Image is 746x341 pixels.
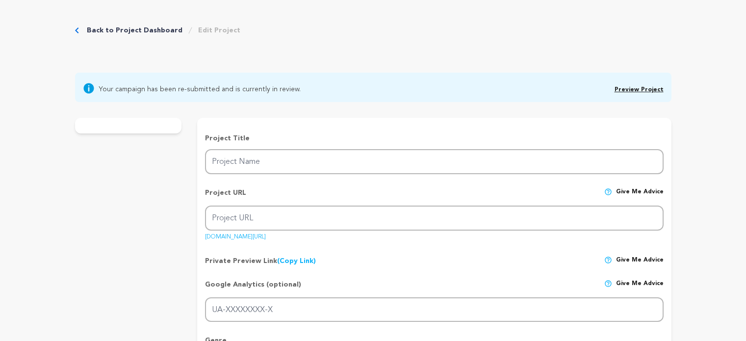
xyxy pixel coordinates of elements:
[205,133,663,143] p: Project Title
[205,206,663,231] input: Project URL
[277,258,316,264] a: (Copy Link)
[604,256,612,264] img: help-circle.svg
[615,87,664,93] a: Preview Project
[198,26,240,35] a: Edit Project
[205,230,266,240] a: [DOMAIN_NAME][URL]
[616,256,664,266] span: Give me advice
[205,149,663,174] input: Project Name
[75,26,240,35] div: Breadcrumb
[205,256,316,266] p: Private Preview Link
[205,280,301,297] p: Google Analytics (optional)
[99,82,301,94] span: Your campaign has been re-submitted and is currently in review.
[604,188,612,196] img: help-circle.svg
[87,26,182,35] a: Back to Project Dashboard
[616,280,664,297] span: Give me advice
[616,188,664,206] span: Give me advice
[604,280,612,288] img: help-circle.svg
[205,297,663,322] input: UA-XXXXXXXX-X
[205,188,246,206] p: Project URL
